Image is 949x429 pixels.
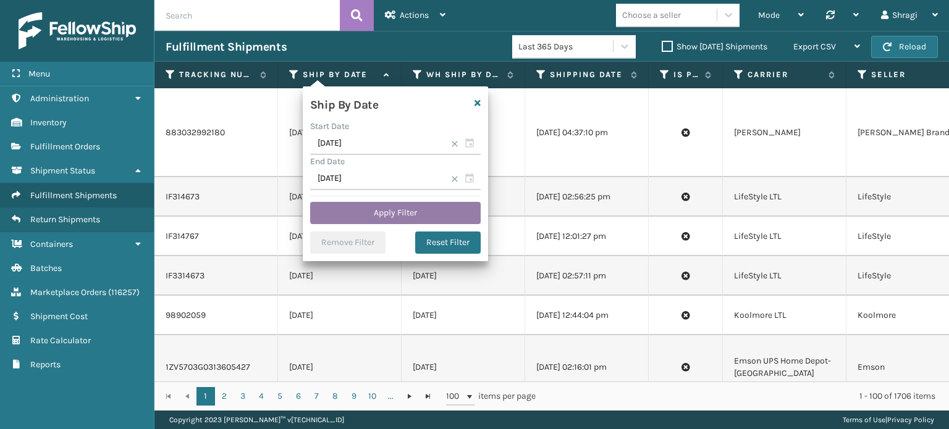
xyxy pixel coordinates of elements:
[154,296,278,335] td: 98902059
[166,40,287,54] h3: Fulfillment Shipments
[405,391,415,401] span: Go to the next page
[30,117,67,128] span: Inventory
[446,390,465,402] span: 100
[30,335,91,346] span: Rate Calculator
[252,387,271,406] a: 4
[446,387,536,406] span: items per page
[28,69,50,79] span: Menu
[723,335,846,399] td: Emson UPS Home Depot-[GEOGRAPHIC_DATA]
[550,69,625,80] label: Shipping Date
[310,168,481,190] input: MM/DD/YYYY
[723,256,846,296] td: LifeStyle LTL
[758,10,780,20] span: Mode
[154,177,278,217] td: IF314673
[843,410,934,429] div: |
[30,93,89,104] span: Administration
[748,69,822,80] label: Carrier
[662,41,767,52] label: Show [DATE] Shipments
[310,133,481,155] input: MM/DD/YYYY
[400,10,429,20] span: Actions
[423,391,433,401] span: Go to the last page
[215,387,234,406] a: 2
[30,165,95,176] span: Shipment Status
[871,36,938,58] button: Reload
[793,41,836,52] span: Export CSV
[402,335,525,399] td: [DATE]
[278,177,402,217] td: [DATE]
[310,94,378,112] h4: Ship By Date
[278,335,402,399] td: [DATE]
[196,387,215,406] a: 1
[154,335,278,399] td: 1ZV5703G0313605427
[518,40,614,53] div: Last 365 Days
[525,335,649,399] td: [DATE] 02:16:01 pm
[179,69,254,80] label: Tracking Number
[887,415,934,424] a: Privacy Policy
[525,217,649,256] td: [DATE] 12:01:27 pm
[345,387,363,406] a: 9
[278,256,402,296] td: [DATE]
[278,296,402,335] td: [DATE]
[415,231,481,254] button: Reset Filter
[843,415,885,424] a: Terms of Use
[402,256,525,296] td: [DATE]
[30,263,62,273] span: Batches
[271,387,289,406] a: 5
[419,387,437,406] a: Go to the last page
[525,177,649,217] td: [DATE] 02:56:25 pm
[400,387,419,406] a: Go to the next page
[30,287,106,298] span: Marketplace Orders
[234,387,252,406] a: 3
[382,387,400,406] a: ...
[108,287,140,298] span: ( 116257 )
[310,156,345,167] label: End Date
[402,296,525,335] td: [DATE]
[525,256,649,296] td: [DATE] 02:57:11 pm
[30,214,100,225] span: Return Shipments
[723,88,846,177] td: [PERSON_NAME]
[30,311,88,322] span: Shipment Cost
[30,141,100,152] span: Fulfillment Orders
[310,121,349,131] label: Start Date
[871,69,946,80] label: Seller
[154,256,278,296] td: IF3314673
[310,202,481,224] button: Apply Filter
[308,387,326,406] a: 7
[622,9,681,22] div: Choose a seller
[278,88,402,177] td: [DATE]
[553,390,935,402] div: 1 - 100 of 1706 items
[363,387,382,406] a: 10
[326,387,345,406] a: 8
[154,88,278,177] td: 883032992180
[310,231,386,254] button: Remove Filter
[723,296,846,335] td: Koolmore LTL
[525,296,649,335] td: [DATE] 12:44:04 pm
[30,190,117,201] span: Fulfillment Shipments
[278,217,402,256] td: [DATE]
[426,69,501,80] label: WH Ship By Date
[169,410,344,429] p: Copyright 2023 [PERSON_NAME]™ v [TECHNICAL_ID]
[525,88,649,177] td: [DATE] 04:37:10 pm
[19,12,136,49] img: logo
[30,359,61,370] span: Reports
[723,177,846,217] td: LifeStyle LTL
[289,387,308,406] a: 6
[673,69,699,80] label: Is Prime
[723,217,846,256] td: LifeStyle LTL
[154,217,278,256] td: IF314767
[30,239,73,249] span: Containers
[303,69,377,80] label: Ship By Date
